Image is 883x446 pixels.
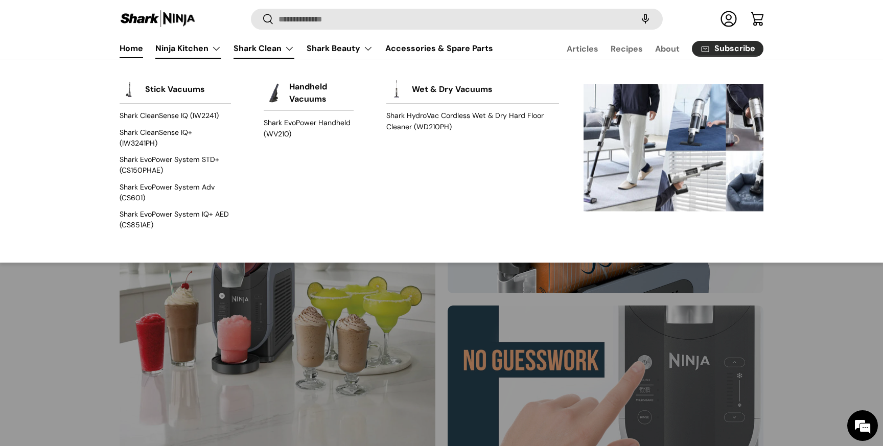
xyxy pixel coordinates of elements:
[300,38,379,59] summary: Shark Beauty
[542,38,763,59] nav: Secondary
[385,38,493,58] a: Accessories & Spare Parts
[655,39,680,59] a: About
[227,38,300,59] summary: Shark Clean
[629,8,662,31] speech-search-button: Search by voice
[120,38,143,58] a: Home
[611,39,643,59] a: Recipes
[692,41,763,57] a: Subscribe
[567,39,598,59] a: Articles
[714,45,755,53] span: Subscribe
[149,38,227,59] summary: Ninja Kitchen
[120,38,493,59] nav: Primary
[120,9,196,29] img: Shark Ninja Philippines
